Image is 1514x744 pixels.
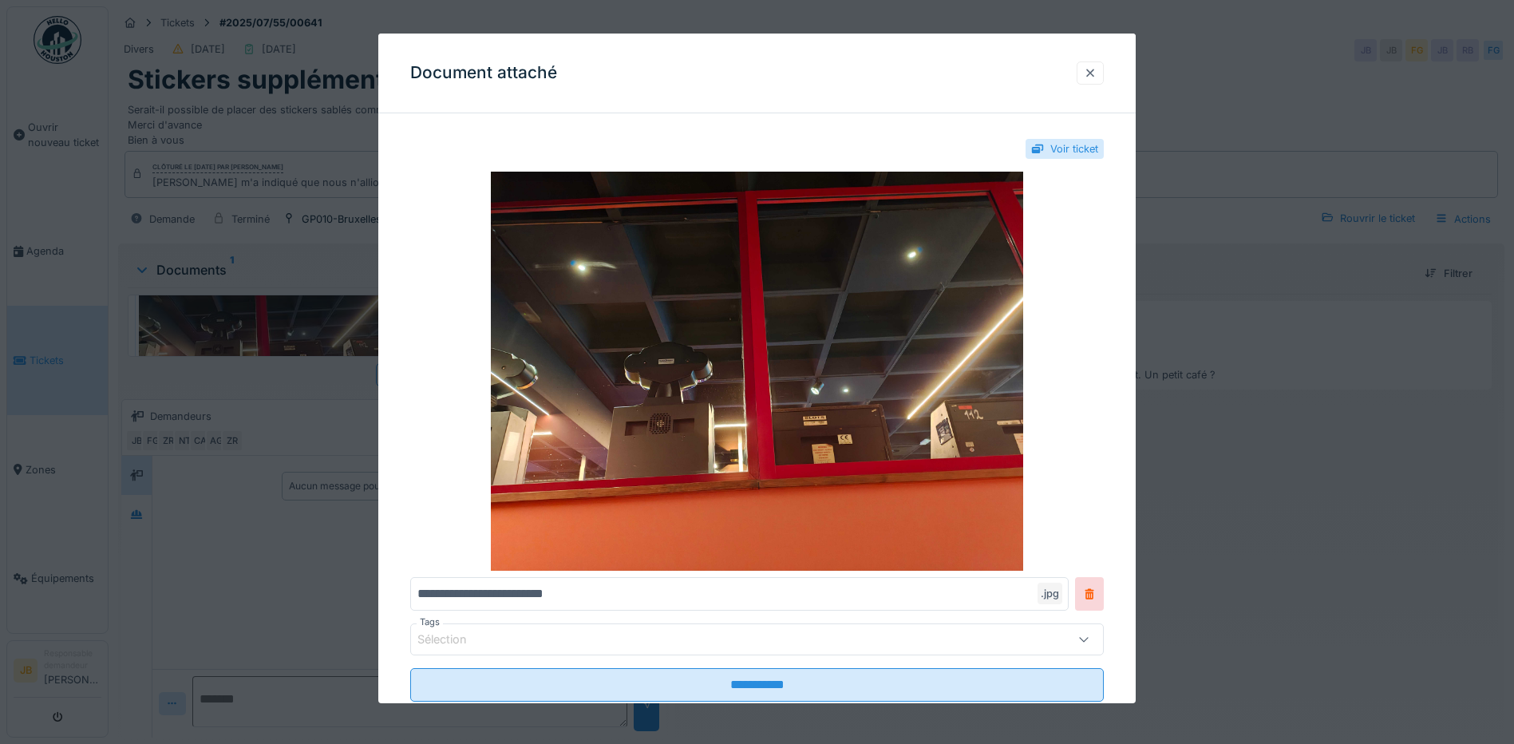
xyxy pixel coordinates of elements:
div: .jpg [1038,583,1062,604]
h3: Document attaché [410,63,557,83]
label: Tags [417,615,443,629]
div: Voir ticket [1050,141,1098,156]
img: 5482e5df-2d81-4be2-8624-7c5627b64b65-IMG_20250709_130351337_HDR.jpg [410,172,1104,571]
div: Sélection [417,631,489,648]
